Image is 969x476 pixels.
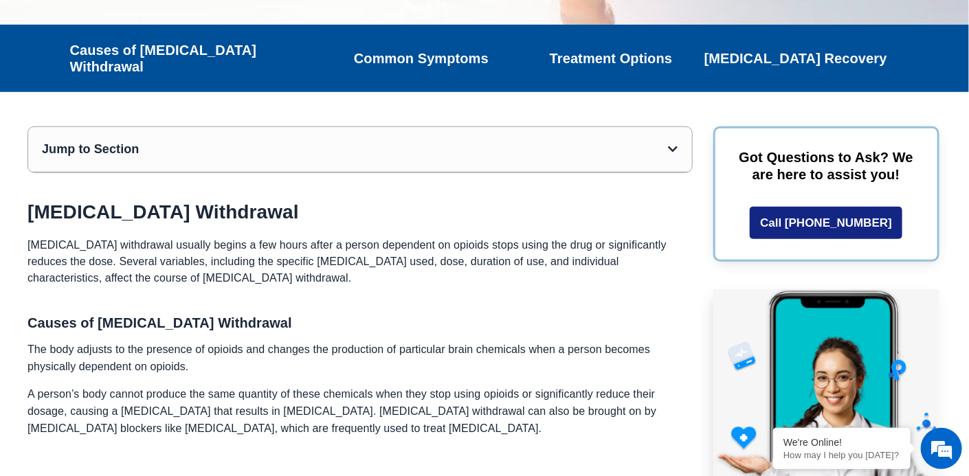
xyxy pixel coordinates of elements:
a: Common Symptoms [354,50,489,67]
h2: [MEDICAL_DATA] Withdrawal [27,201,693,224]
p: [MEDICAL_DATA] withdrawal usually begins a few hours after a person dependent on opioids stops us... [27,237,693,286]
p: A person’s body cannot produce the same quantity of these chemicals when they stop using opioids ... [27,385,679,437]
div: Open table of contents [668,144,678,155]
h3: Causes of [MEDICAL_DATA] Withdrawal [27,316,679,330]
p: Got Questions to Ask? We are here to assist you! [736,149,917,183]
span: Call [PHONE_NUMBER] [760,217,892,229]
a: [MEDICAL_DATA] Recovery [704,50,887,67]
a: Causes of [MEDICAL_DATA] Withdrawal [70,42,309,75]
div: Jump to Section [42,141,668,158]
a: Treatment Options [550,50,672,67]
div: We're Online! [783,437,900,448]
a: Call [PHONE_NUMBER] [750,207,902,239]
p: The body adjusts to the presence of opioids and changes the production of particular brain chemic... [27,341,679,375]
p: How may I help you today? [783,450,900,460]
